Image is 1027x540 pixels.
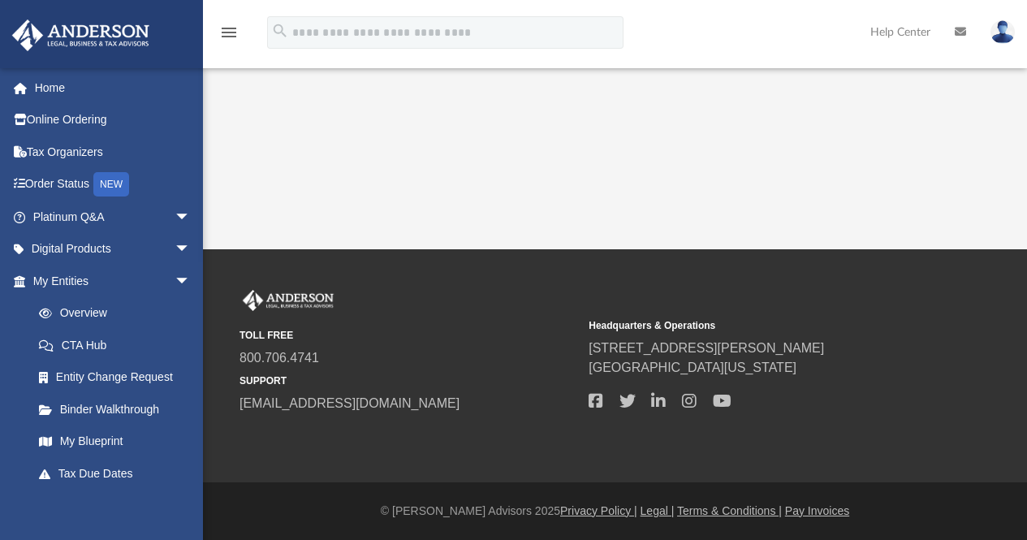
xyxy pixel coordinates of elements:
[11,233,215,266] a: Digital Productsarrow_drop_down
[785,504,849,517] a: Pay Invoices
[11,136,215,168] a: Tax Organizers
[990,20,1015,44] img: User Pic
[23,329,215,361] a: CTA Hub
[239,290,337,311] img: Anderson Advisors Platinum Portal
[560,504,637,517] a: Privacy Policy |
[23,393,215,426] a: Binder Walkthrough
[11,104,215,136] a: Online Ordering
[11,168,215,201] a: Order StatusNEW
[239,328,577,343] small: TOLL FREE
[93,172,129,197] div: NEW
[23,457,215,490] a: Tax Due Dates
[23,426,207,458] a: My Blueprint
[239,351,319,365] a: 800.706.4741
[677,504,782,517] a: Terms & Conditions |
[23,297,215,330] a: Overview
[175,201,207,234] span: arrow_drop_down
[271,22,289,40] i: search
[641,504,675,517] a: Legal |
[7,19,154,51] img: Anderson Advisors Platinum Portal
[589,318,926,333] small: Headquarters & Operations
[589,361,796,374] a: [GEOGRAPHIC_DATA][US_STATE]
[175,265,207,298] span: arrow_drop_down
[219,23,239,42] i: menu
[219,31,239,42] a: menu
[239,396,460,410] a: [EMAIL_ADDRESS][DOMAIN_NAME]
[239,374,577,388] small: SUPPORT
[11,71,215,104] a: Home
[11,201,215,233] a: Platinum Q&Aarrow_drop_down
[175,233,207,266] span: arrow_drop_down
[11,265,215,297] a: My Entitiesarrow_drop_down
[589,341,824,355] a: [STREET_ADDRESS][PERSON_NAME]
[23,361,215,394] a: Entity Change Request
[203,503,1027,520] div: © [PERSON_NAME] Advisors 2025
